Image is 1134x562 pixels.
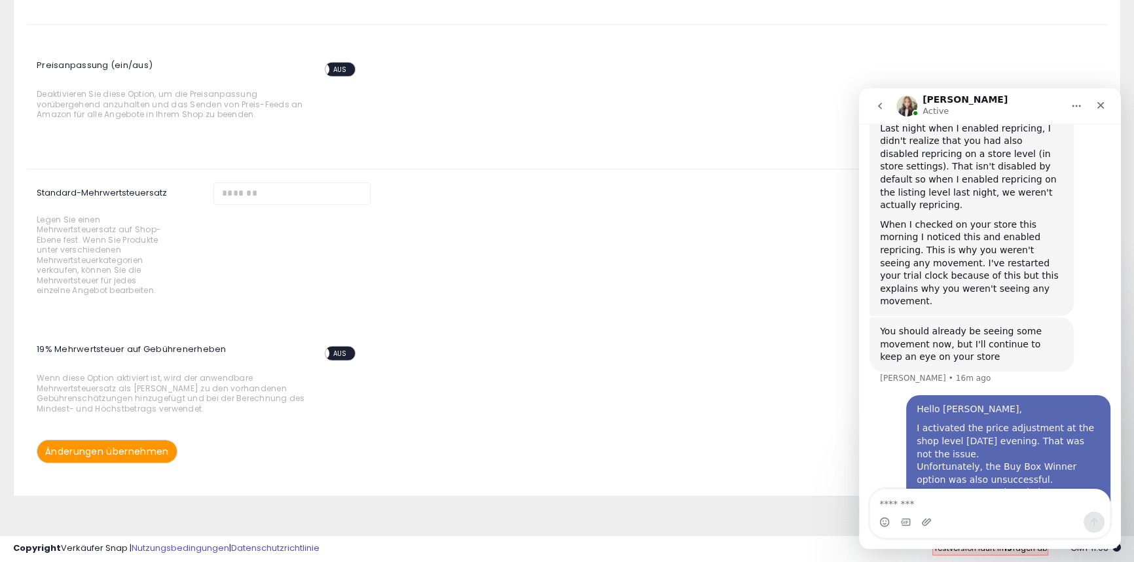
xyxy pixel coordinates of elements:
[37,214,161,296] font: Legen Sie einen Mehrwertsteuersatz auf Shop-Ebene fest. Wenn Sie Produkte unter verschiedenen Meh...
[859,88,1121,549] iframe: Intercom-Live-Chat
[231,542,320,554] a: Datenschutzrichtlinie
[58,315,241,328] div: Hello [PERSON_NAME],
[188,343,227,355] font: erheben
[225,423,246,444] button: Send a message…
[37,343,45,355] font: 19
[132,542,229,554] a: Nutzungsbedingungen
[45,445,169,458] font: Änderungen übernehmen
[37,372,305,413] font: Wenn diese Option aktiviert ist, wird der anwendbare Mehrwertsteuersatz als [PERSON_NAME] zu den ...
[37,186,167,199] font: Standard-Mehrwertsteuersatz
[47,307,251,464] div: Hello [PERSON_NAME],I activated the price adjustment at the shop level [DATE] evening. That was n...
[11,401,251,423] textarea: Message…
[333,65,346,74] font: AUS
[229,542,231,554] font: |
[37,440,177,463] button: Änderungen übernehmen
[62,429,73,439] button: Upload attachment
[41,429,52,439] button: Gif picker
[45,343,188,355] font: % Mehrwertsteuer auf Gebühren
[13,542,61,554] font: Copyright
[10,307,251,480] div: Ingo says…
[333,349,346,358] font: AUS
[61,542,132,554] font: Verkäufer Snap |
[58,334,241,436] div: I activated the price adjustment at the shop level [DATE] evening. That was not the issue. Unfort...
[37,88,303,120] font: Deaktivieren Sie diese Option, um die Preisanpassung vorübergehend anzuhalten und das Senden von ...
[37,59,153,71] font: Preisanpassung (ein/aus)
[20,429,31,439] button: Emoji picker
